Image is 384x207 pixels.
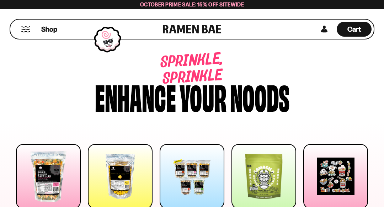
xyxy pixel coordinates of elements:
[337,20,372,39] div: Cart
[41,22,57,37] a: Shop
[140,1,244,8] span: October Prime Sale: 15% off Sitewide
[347,25,361,33] span: Cart
[230,79,289,113] div: noods
[41,25,57,34] span: Shop
[180,79,226,113] div: your
[21,26,31,32] button: Mobile Menu Trigger
[95,79,176,113] div: Enhance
